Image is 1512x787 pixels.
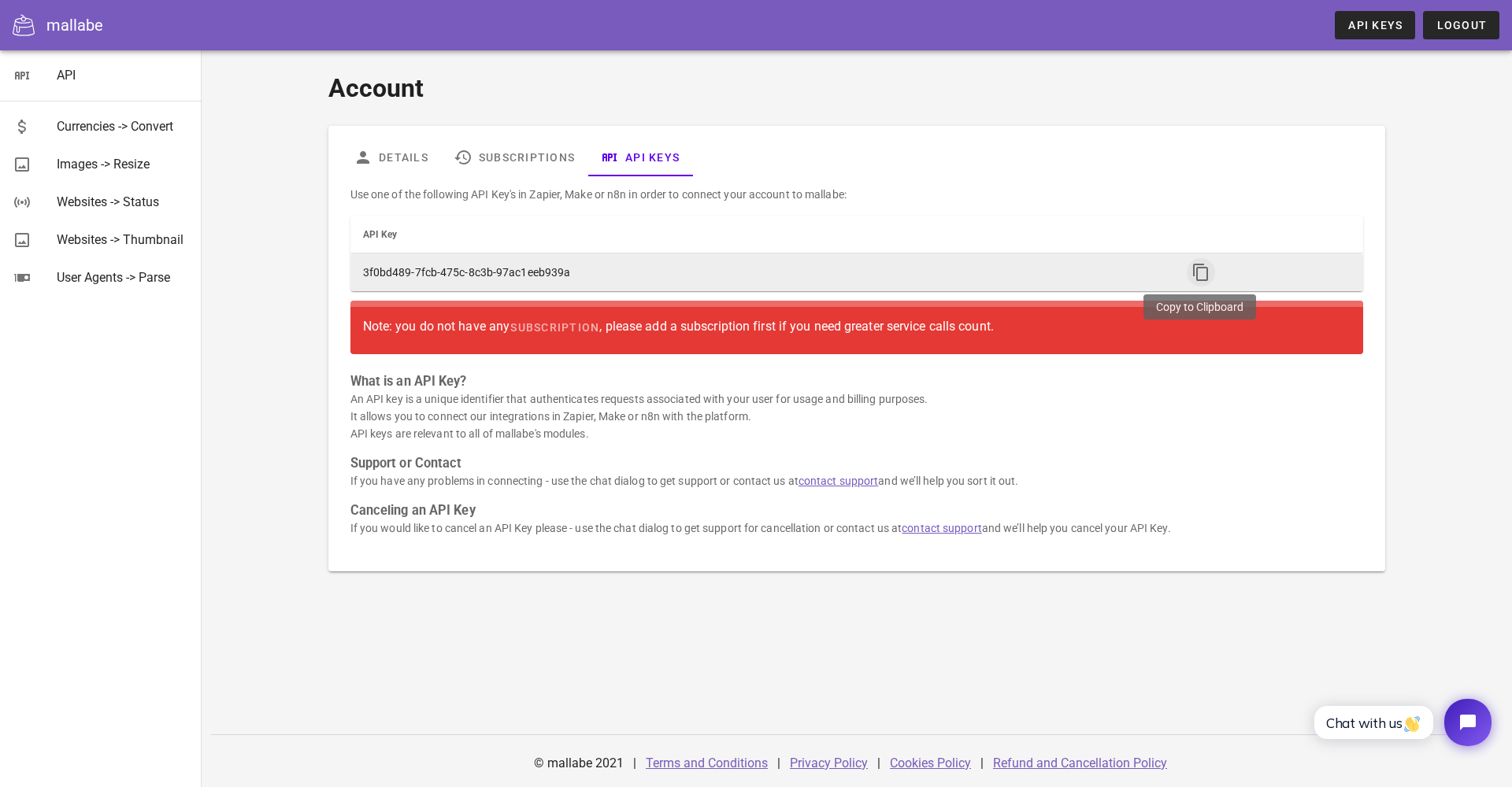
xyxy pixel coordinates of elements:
a: Cookies Policy [890,756,971,770]
div: Websites -> Status [57,194,189,209]
div: | [633,745,636,782]
span: Logout [1436,19,1487,31]
p: Use one of the following API Key's in Zapier, Make or n8n in order to connect your account to mal... [350,186,1364,203]
h1: Account [328,69,1386,107]
a: API Keys [587,139,692,176]
div: mallabe [46,13,103,37]
p: If you would like to cancel an API Key please - use the chat dialog to get support for cancellati... [350,519,1364,537]
a: Refund and Cancellation Policy [993,756,1167,770]
div: Note: you do not have any , please add a subscription first if you need greater service calls count. [363,313,1351,342]
div: | [777,745,780,782]
div: Images -> Resize [57,157,189,172]
div: User Agents -> Parse [57,270,189,285]
div: Websites -> Thumbnail [57,232,189,247]
div: Currencies -> Convert [57,119,189,134]
span: subscription [510,321,599,334]
a: contact support [799,475,879,487]
div: | [980,745,984,782]
p: If you have any problems in connecting - use the chat dialog to get support or contact us at and ... [350,472,1364,490]
h3: Canceling an API Key [350,502,1364,519]
td: 3f0bd489-7fcb-475c-8c3b-97ac1eeb939a [350,253,1174,291]
span: API Key [363,229,398,240]
a: subscription [510,313,599,342]
p: An API key is a unique identifier that authenticates requests associated with your user for usage... [350,390,1364,442]
a: Privacy Policy [790,756,868,770]
a: API Keys [1335,11,1415,39]
div: | [877,745,880,782]
span: API Keys [1347,19,1403,31]
a: Terms and Conditions [646,756,768,770]
a: contact support [902,522,982,534]
a: Details [341,139,441,176]
button: Logout [1423,11,1499,39]
iframe: Tidio Chat [1297,685,1505,759]
div: © mallabe 2021 [524,745,633,782]
h3: Support or Contact [350,455,1364,472]
a: Subscriptions [440,139,587,176]
h3: What is an API Key? [350,373,1364,390]
div: API [57,68,189,83]
th: API Key: Not sorted. Activate to sort ascending. [350,216,1174,253]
